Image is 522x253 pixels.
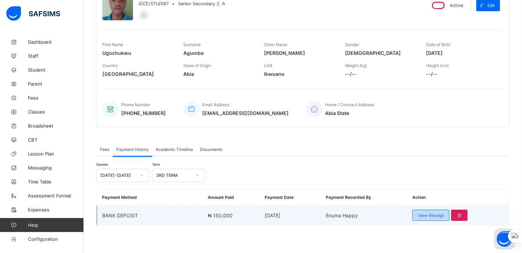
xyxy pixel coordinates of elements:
[264,63,273,68] span: LGA
[202,102,229,107] span: Email Address
[487,3,495,8] span: Edit
[265,212,280,218] span: [DATE]
[450,3,463,8] span: Active
[102,50,173,56] span: Ugochukwu
[208,212,233,218] span: ₦ 150,000
[102,212,138,218] span: BANK DEPOSIT
[102,42,123,47] span: First Name
[326,212,358,218] span: Enuma Happy
[183,63,211,68] span: State of Origin
[202,110,289,116] span: [EMAIL_ADDRESS][DOMAIN_NAME]
[28,222,83,228] span: Help
[28,67,84,73] span: Student
[264,42,288,47] span: Other Name
[28,165,84,171] span: Messaging
[183,71,254,77] span: Abia
[28,109,84,115] span: Classes
[200,147,222,152] span: Documents
[426,63,449,68] span: Height (cm)
[139,1,169,6] span: ICCE/STU/087
[426,71,497,77] span: --/--
[121,102,150,107] span: Phone Number
[121,110,166,116] span: [PHONE_NUMBER]
[345,50,416,56] span: [DEMOGRAPHIC_DATA]
[426,50,497,56] span: [DATE]
[28,81,84,87] span: Parent
[28,193,84,198] span: Assessment Format
[28,236,83,242] span: Configuration
[102,71,173,77] span: [GEOGRAPHIC_DATA]
[264,71,335,77] span: Ikwuano
[28,137,84,143] span: CBT
[139,1,225,6] div: •
[321,189,407,205] th: Payment Recorded By
[28,123,84,129] span: Broadsheet
[345,63,367,68] span: Weight (kg)
[345,71,416,77] span: --/--
[28,95,84,101] span: Fees
[264,50,335,56] span: [PERSON_NAME]
[116,147,149,152] span: Payment History
[345,42,359,47] span: Gender
[156,147,193,152] span: Academic Timeline
[183,42,201,47] span: Surname
[28,151,84,157] span: Lesson Plan
[28,39,84,45] span: Dashboard
[325,102,374,107] span: Home / Contract Address
[100,147,109,152] span: Fees
[28,179,84,185] span: Time Table
[325,110,374,116] span: Abia State
[494,229,515,250] button: Open asap
[183,50,254,56] span: Agumba
[97,189,169,205] th: Payment Method
[102,63,118,68] span: Country
[156,173,192,178] div: 3RD TERM
[418,213,444,218] span: View Receipt
[152,162,160,166] span: Term
[407,189,509,205] th: Action
[100,173,136,178] div: [DATE]-[DATE]
[259,189,321,205] th: Payment Date
[426,42,450,47] span: Date of Birth
[178,1,225,6] span: Senior Secondary 2, A
[96,162,108,166] span: Session
[28,207,84,212] span: Expenses
[203,189,259,205] th: Amount Paid
[28,53,84,59] span: Staff
[6,6,60,21] img: safsims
